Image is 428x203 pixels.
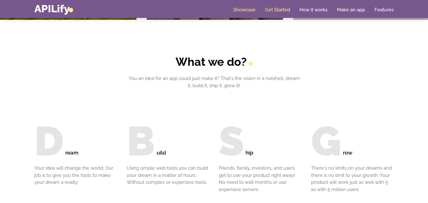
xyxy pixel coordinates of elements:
a: APILify [34,3,73,15]
h3: uild [157,121,210,161]
h3: S [219,121,246,161]
h3: G [311,121,343,161]
h3: ream [65,121,117,161]
h3: hip [246,121,302,161]
h2: What we do? [127,55,302,69]
p: Using simple web tools you can build your dream in a matter of hours. Without complex or expensiv... [127,165,210,186]
h3: row [343,121,394,161]
p: There's no limits on your dreams and there is no limit to your growth. Your product will work jus... [311,165,394,193]
a: Get Started [265,7,290,13]
p: Your idea will change the world. Our job is to give you the tools to make your dream a reality [34,165,117,186]
a: How it works [299,7,327,13]
a: Showcase [233,7,256,13]
a: Make an app [337,7,365,13]
a: Features [374,7,394,13]
h3: D [34,121,65,161]
p: Friends, family, investors, and users get to use your product right away! No need to wait months ... [219,165,302,193]
h3: B [127,121,157,161]
p: You an idea for an app could just make it? That's the vision in a nutshell, dream it, build it, s... [127,75,302,89]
